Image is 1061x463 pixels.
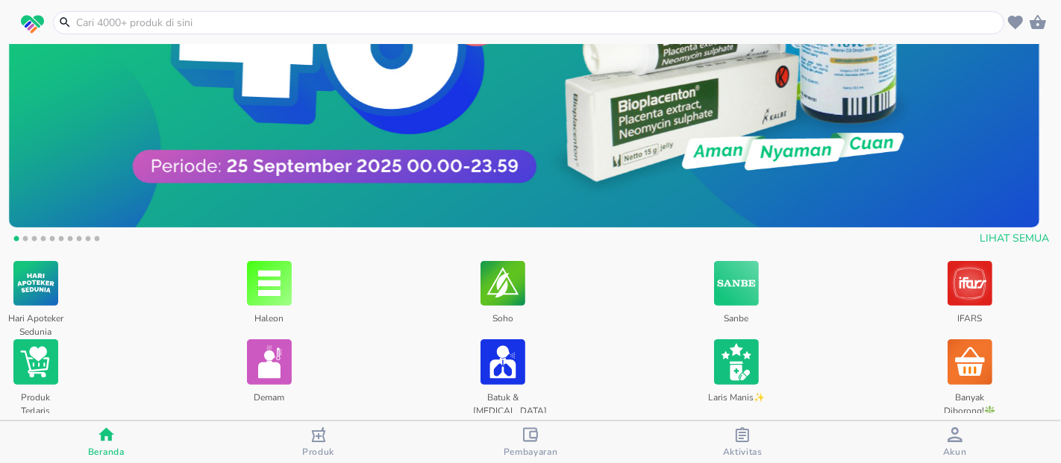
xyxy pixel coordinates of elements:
button: 10 [90,233,104,248]
p: Soho [473,306,532,330]
button: Akun [849,421,1061,463]
button: 6 [54,233,69,248]
button: 3 [27,233,42,248]
p: Demam [240,385,298,409]
button: 5 [45,233,60,248]
input: Cari 4000+ produk di sini [75,15,1001,31]
button: Aktivitas [636,421,848,463]
p: Sanbe [707,306,766,330]
button: 1 [9,233,24,248]
img: logo_swiperx_s.bd005f3b.svg [21,15,44,34]
span: Aktivitas [723,446,763,458]
button: Produk [212,421,424,463]
p: IFARS [940,306,999,330]
button: Pembayaran [425,421,636,463]
span: Lihat Semua [980,230,1049,248]
span: Produk [302,446,334,458]
img: Batuk & Flu [481,338,525,385]
button: 7 [63,233,78,248]
button: 2 [18,233,33,248]
img: Produk Terlaris [13,338,58,385]
p: Batuk & [MEDICAL_DATA] [473,385,532,409]
span: Beranda [88,446,125,458]
img: Haleon [247,260,292,306]
span: Akun [943,446,967,458]
button: 9 [81,233,96,248]
img: Hari Apoteker Sedunia [13,260,58,306]
img: Sanbe [714,260,759,306]
p: Haleon [240,306,298,330]
img: IFARS [948,260,992,306]
img: Soho [481,260,525,306]
img: Laris Manis✨ [714,338,759,385]
img: Demam [247,338,292,385]
p: Produk Terlaris [6,385,65,409]
p: Hari Apoteker Sedunia [6,306,65,330]
p: Laris Manis✨ [707,385,766,409]
span: Pembayaran [504,446,558,458]
button: 4 [36,233,51,248]
button: Lihat Semua [974,225,1052,253]
button: 8 [72,233,87,248]
img: Banyak Diborong!❇️ [948,338,992,385]
p: Banyak Diborong!❇️ [940,385,999,409]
